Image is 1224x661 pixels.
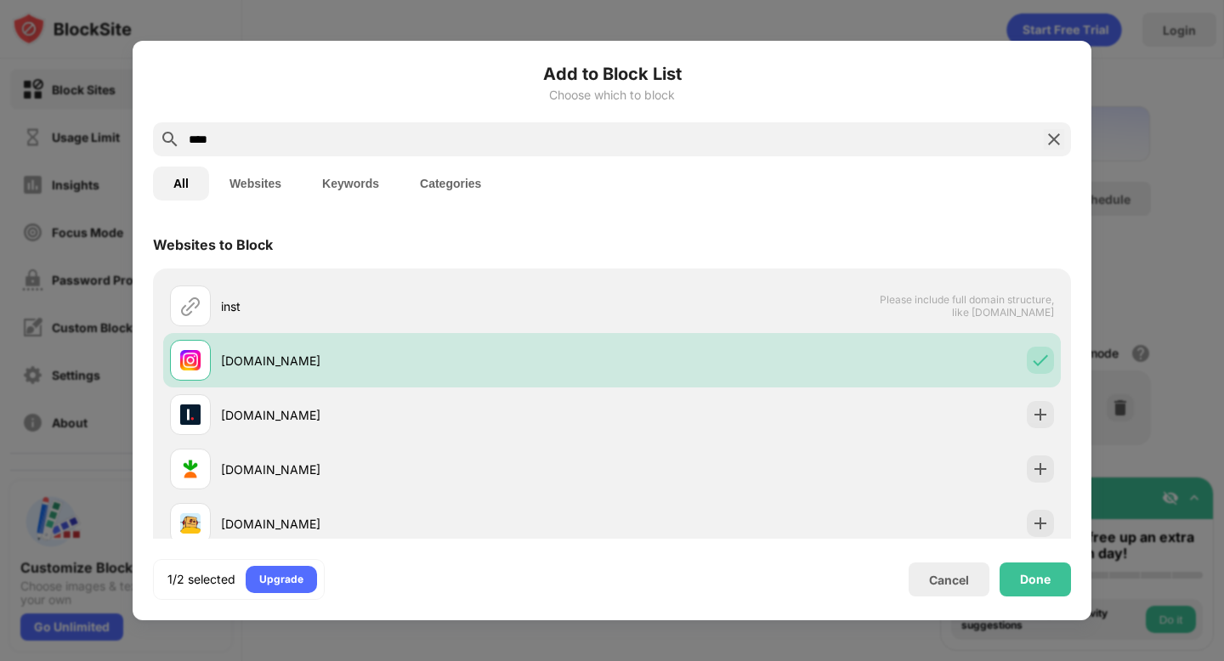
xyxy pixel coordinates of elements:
button: Keywords [302,167,399,201]
img: search.svg [160,129,180,150]
img: favicons [180,513,201,534]
div: [DOMAIN_NAME] [221,406,612,424]
div: [DOMAIN_NAME] [221,515,612,533]
div: [DOMAIN_NAME] [221,460,612,478]
div: [DOMAIN_NAME] [221,352,612,370]
span: Please include full domain structure, like [DOMAIN_NAME] [879,293,1054,319]
button: All [153,167,209,201]
div: Choose which to block [153,88,1071,102]
h6: Add to Block List [153,61,1071,87]
div: Cancel [929,573,969,587]
img: url.svg [180,296,201,316]
div: 1/2 selected [167,571,235,588]
button: Websites [209,167,302,201]
div: Websites to Block [153,236,273,253]
img: favicons [180,404,201,425]
button: Categories [399,167,501,201]
div: inst [221,297,612,315]
img: search-close [1044,129,1064,150]
div: Upgrade [259,571,303,588]
img: favicons [180,350,201,370]
img: favicons [180,459,201,479]
div: Done [1020,573,1051,586]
